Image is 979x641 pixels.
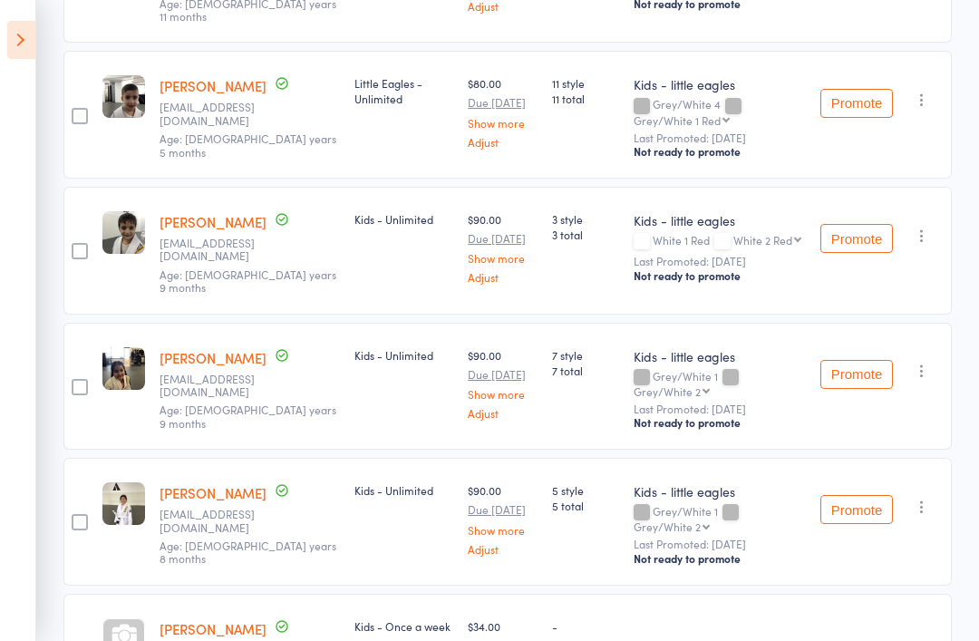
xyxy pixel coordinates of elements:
span: 7 style [552,347,619,363]
div: Not ready to promote [634,144,806,159]
div: $80.00 [468,75,537,147]
button: Promote [820,495,893,524]
div: Kids - Unlimited [354,347,453,363]
button: Promote [820,360,893,389]
div: - [552,618,619,634]
a: Adjust [468,136,537,148]
a: Show more [468,117,537,129]
a: [PERSON_NAME] [160,619,267,638]
small: Due [DATE] [468,503,537,516]
small: Last Promoted: [DATE] [634,255,806,267]
span: 5 style [552,482,619,498]
small: Last Promoted: [DATE] [634,403,806,415]
div: Not ready to promote [634,268,806,283]
a: Show more [468,252,537,264]
div: Grey/White 2 [634,385,701,397]
div: Kids - little eagles [634,211,806,229]
div: Grey/White 1 Red [634,114,721,126]
a: Show more [468,524,537,536]
div: Not ready to promote [634,415,806,430]
button: Promote [820,224,893,253]
a: [PERSON_NAME] [160,212,267,231]
img: image1729486760.png [102,347,145,390]
span: Age: [DEMOGRAPHIC_DATA] years 9 months [160,402,336,430]
div: Kids - Unlimited [354,482,453,498]
button: Promote [820,89,893,118]
span: 7 total [552,363,619,378]
a: Adjust [468,543,537,555]
small: dj_bobo05@mail.ru [160,373,277,399]
a: [PERSON_NAME] [160,348,267,367]
small: Nickgcosti@gmail.com [160,101,277,127]
small: Last Promoted: [DATE] [634,131,806,144]
small: Last Promoted: [DATE] [634,538,806,550]
div: Kids - Unlimited [354,211,453,227]
div: Little Eagles - Unlimited [354,75,453,106]
a: Adjust [468,271,537,283]
small: dj_bobo05@mail.ru [160,508,277,534]
div: Kids - little eagles [634,347,806,365]
span: Age: [DEMOGRAPHIC_DATA] years 5 months [160,131,336,159]
small: Due [DATE] [468,368,537,381]
a: Adjust [468,407,537,419]
small: Due [DATE] [468,96,537,109]
span: 11 total [552,91,619,106]
a: Show more [468,388,537,400]
div: $90.00 [468,347,537,419]
div: Grey/White 1 [634,505,806,532]
div: White 2 Red [733,234,792,246]
img: image1730353442.png [102,482,145,525]
div: Grey/White 2 [634,520,701,532]
img: image1741756807.png [102,211,145,254]
div: Grey/White 4 [634,98,806,125]
div: Not ready to promote [634,551,806,566]
small: Nickgcosti@gmail.com [160,237,277,263]
span: Age: [DEMOGRAPHIC_DATA] years 9 months [160,267,336,295]
a: [PERSON_NAME] [160,76,267,95]
span: Age: [DEMOGRAPHIC_DATA] years 8 months [160,538,336,566]
div: Kids - Once a week [354,618,453,634]
div: Grey/White 1 [634,370,806,397]
span: 3 style [552,211,619,227]
div: Kids - little eagles [634,482,806,500]
div: $90.00 [468,482,537,554]
span: 3 total [552,227,619,242]
span: 11 style [552,75,619,91]
span: 5 total [552,498,619,513]
small: Due [DATE] [468,232,537,245]
div: Kids - little eagles [634,75,806,93]
div: $90.00 [468,211,537,283]
div: White 1 Red [634,234,806,249]
a: [PERSON_NAME] [160,483,267,502]
img: image1722233268.png [102,75,145,118]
